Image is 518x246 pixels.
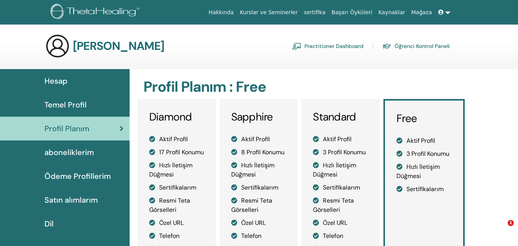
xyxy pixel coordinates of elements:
[292,43,301,50] img: chalkboard-teacher.svg
[44,170,111,182] span: Ödeme Profillerim
[408,5,435,20] a: Mağaza
[149,111,204,124] h3: Diamond
[149,161,204,179] li: Hızlı İletişim Düğmesi
[231,196,286,215] li: Resmi Teta Görselleri
[45,34,70,58] img: generic-user-icon.jpg
[375,5,408,20] a: Kaynaklar
[396,136,452,145] li: Aktif Profil
[313,183,368,192] li: Sertifikalarım
[396,112,452,125] h3: Free
[382,43,391,50] img: graduation-cap.svg
[313,111,368,124] h3: Standard
[149,183,204,192] li: Sertifikalarım
[206,5,237,20] a: Hakkında
[51,4,142,21] img: logo.png
[44,123,89,134] span: Profil Planım
[292,40,363,52] a: Practitioner Dashboard
[237,5,301,20] a: Kurslar ve Seminerler
[492,220,510,238] iframe: Intercom live chat
[231,135,286,144] li: Aktif Profil
[231,111,286,124] h3: Sapphire
[313,135,368,144] li: Aktif Profil
[149,218,204,228] li: Özel URL
[313,231,368,241] li: Telefon
[396,185,452,194] li: Sertifikalarım
[44,99,87,111] span: Temel Profil
[73,39,164,53] h3: [PERSON_NAME]
[44,75,67,87] span: Hesap
[396,162,452,181] li: Hızlı İletişim Düğmesi
[149,196,204,215] li: Resmi Teta Görselleri
[231,218,286,228] li: Özel URL
[149,135,204,144] li: Aktif Profil
[149,231,204,241] li: Telefon
[149,148,204,157] li: 17 Profil Konumu
[231,231,286,241] li: Telefon
[313,196,368,215] li: Resmi Teta Görselleri
[231,161,286,179] li: Hızlı İletişim Düğmesi
[143,78,463,96] h2: Profil Planım : Free
[329,5,375,20] a: Başarı Öyküleri
[396,149,452,158] li: 3 Profil Konumu
[382,40,450,52] a: Öğrenci Kontrol Paneli
[231,183,286,192] li: Sertifikalarım
[301,5,328,20] a: sertifika
[313,148,368,157] li: 3 Profil Konumu
[44,194,98,206] span: Satın alımlarım
[313,218,368,228] li: Özel URL
[44,147,94,158] span: aboneliklerim
[231,148,286,157] li: 8 Profil Konumu
[44,218,54,229] span: Dil
[508,220,514,226] span: 1
[313,161,368,179] li: Hızlı İletişim Düğmesi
